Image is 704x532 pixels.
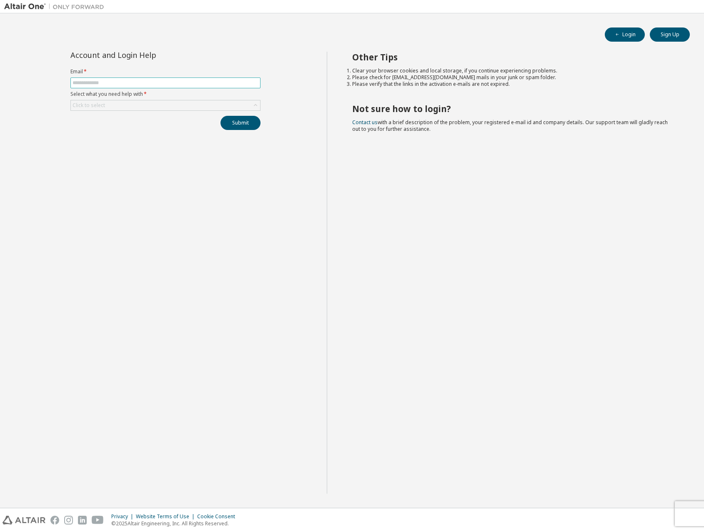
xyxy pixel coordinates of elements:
[352,81,675,87] li: Please verify that the links in the activation e-mails are not expired.
[111,513,136,520] div: Privacy
[605,27,645,42] button: Login
[352,119,668,132] span: with a brief description of the problem, your registered e-mail id and company details. Our suppo...
[352,74,675,81] li: Please check for [EMAIL_ADDRESS][DOMAIN_NAME] mails in your junk or spam folder.
[220,116,261,130] button: Submit
[197,513,240,520] div: Cookie Consent
[352,67,675,74] li: Clear your browser cookies and local storage, if you continue experiencing problems.
[50,516,59,525] img: facebook.svg
[4,2,108,11] img: Altair One
[3,516,45,525] img: altair_logo.svg
[70,68,261,75] label: Email
[650,27,690,42] button: Sign Up
[92,516,104,525] img: youtube.svg
[64,516,73,525] img: instagram.svg
[352,119,378,126] a: Contact us
[136,513,197,520] div: Website Terms of Use
[71,100,260,110] div: Click to select
[111,520,240,527] p: © 2025 Altair Engineering, Inc. All Rights Reserved.
[352,103,675,114] h2: Not sure how to login?
[78,516,87,525] img: linkedin.svg
[352,52,675,62] h2: Other Tips
[70,91,261,97] label: Select what you need help with
[70,52,223,58] div: Account and Login Help
[73,102,105,109] div: Click to select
